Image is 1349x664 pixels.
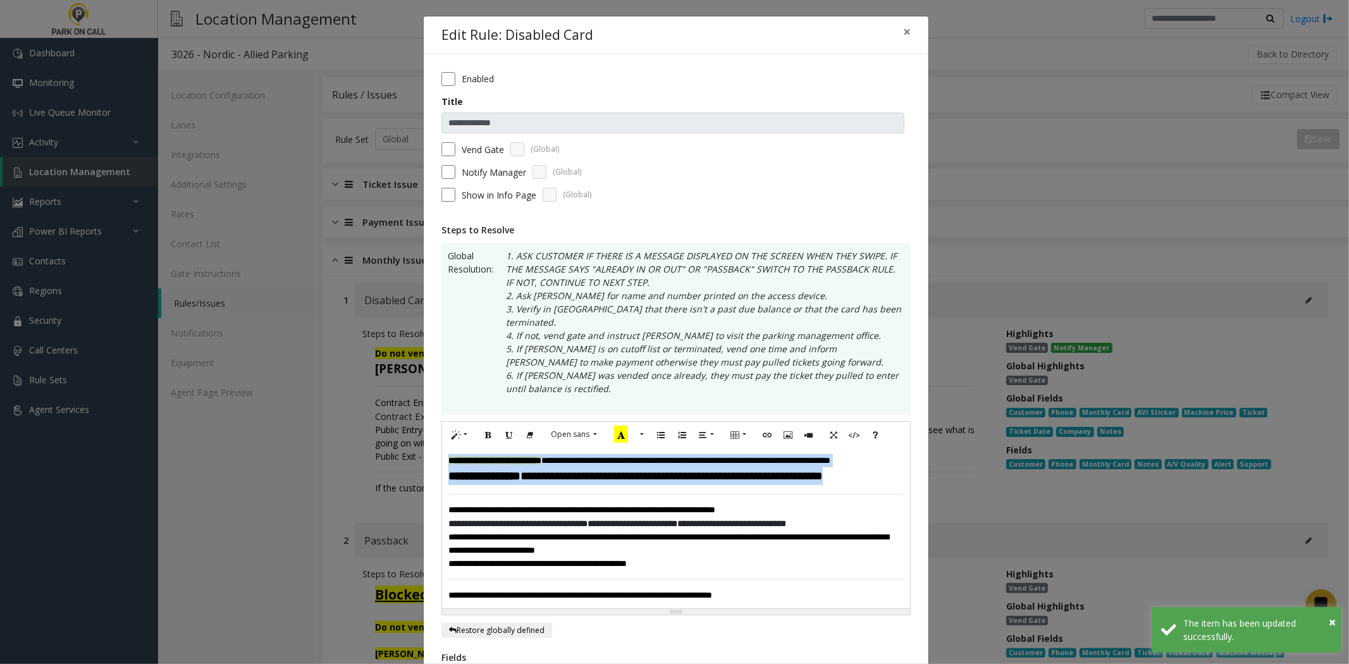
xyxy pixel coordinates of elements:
div: The item has been updated successfully. [1183,617,1332,643]
span: (Global) [531,144,559,155]
button: Close [894,16,920,47]
span: Global Resolution: [448,249,493,409]
button: Code View [844,425,865,445]
div: Steps to Resolve [441,223,911,237]
button: Style [445,425,474,445]
label: Enabled [462,72,494,85]
span: (Global) [553,166,581,178]
button: Close [1329,613,1336,632]
div: Resize [442,609,910,615]
h4: Edit Rule: Disabled Card [441,25,593,46]
span: (Global) [563,189,591,200]
label: Vend Gate [462,143,504,156]
button: Remove Font Style (CTRL+\) [519,425,541,445]
button: Restore globally defined [441,623,552,638]
button: Recent Color [607,425,635,445]
span: Show in Info Page [462,188,536,202]
label: Notify Manager [462,166,526,179]
button: Full Screen [823,425,844,445]
button: Font Family [544,425,604,444]
button: Paragraph [692,425,721,445]
span: × [903,23,911,40]
p: 1. ASK CUSTOMER IF THERE IS A MESSAGE DISPLAYED ON THE SCREEN WHEN THEY SWIPE. IF THE MESSAGE SAY... [493,249,904,409]
button: Help [865,425,886,445]
button: Video [798,425,820,445]
button: More Color [634,425,647,445]
span: Open sans [551,429,589,440]
button: Table [724,425,753,445]
button: Bold (CTRL+B) [477,425,499,445]
button: Picture [777,425,799,445]
button: Ordered list (CTRL+SHIFT+NUM8) [671,425,693,445]
div: Fields [441,651,911,664]
button: Underline (CTRL+U) [498,425,520,445]
button: Unordered list (CTRL+SHIFT+NUM7) [650,425,672,445]
label: Title [441,95,463,108]
span: × [1329,613,1336,630]
button: Link (CTRL+K) [756,425,778,445]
